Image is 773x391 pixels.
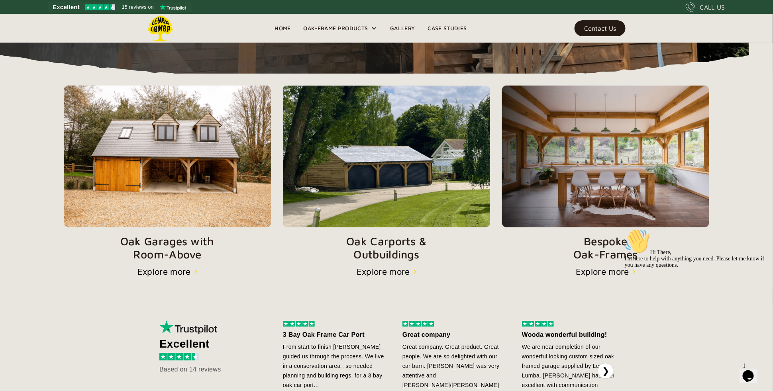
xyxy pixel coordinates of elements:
[584,25,616,31] div: Contact Us
[137,267,197,277] a: Explore more
[522,321,554,327] img: 5 stars
[502,86,709,261] a: BespokeOak-Frames
[3,3,147,43] div: 👋Hi There,I'm here to help with anything you need. Please let me know if you have any questions.
[402,321,434,327] img: 5 stars
[700,2,725,12] div: CALL US
[304,23,368,33] div: Oak-Frame Products
[283,235,490,261] p: Oak Carports & Outbuildings
[64,235,271,261] p: Oak Garages with Room-Above
[297,14,384,43] div: Oak-Frame Products
[137,267,191,277] div: Explore more
[48,2,192,13] a: See Lemon Lumba reviews on Trustpilot
[159,339,259,349] div: Excellent
[502,235,709,261] p: Bespoke Oak-Frames
[64,86,271,261] a: Oak Garages withRoom-Above
[283,330,386,340] div: 3 Bay Oak Frame Car Port
[575,20,626,36] a: Contact Us
[85,4,115,10] img: Trustpilot 4.5 stars
[384,22,421,34] a: Gallery
[159,353,199,360] img: 4.5 stars
[160,4,186,10] img: Trustpilot logo
[402,330,506,340] div: Great company
[357,267,416,277] a: Explore more
[159,365,259,374] div: Based on 14 reviews
[522,330,626,340] div: Wooda wonderful building!
[283,321,315,327] img: 5 stars
[268,22,297,34] a: Home
[283,342,386,390] div: From start to finish [PERSON_NAME] guided us through the process. We live in a conservation area ...
[357,267,410,277] div: Explore more
[622,225,765,355] iframe: chat widget
[3,3,29,29] img: :wave:
[122,2,154,12] span: 15 reviews on
[740,359,765,383] iframe: chat widget
[576,267,636,277] a: Explore more
[3,24,143,43] span: Hi There, I'm here to help with anything you need. Please let me know if you have any questions.
[53,2,80,12] span: Excellent
[598,363,614,379] button: ❯
[159,321,219,335] img: Trustpilot
[422,22,473,34] a: Case Studies
[576,267,629,277] div: Explore more
[686,2,725,12] a: CALL US
[283,86,490,261] a: Oak Carports &Outbuildings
